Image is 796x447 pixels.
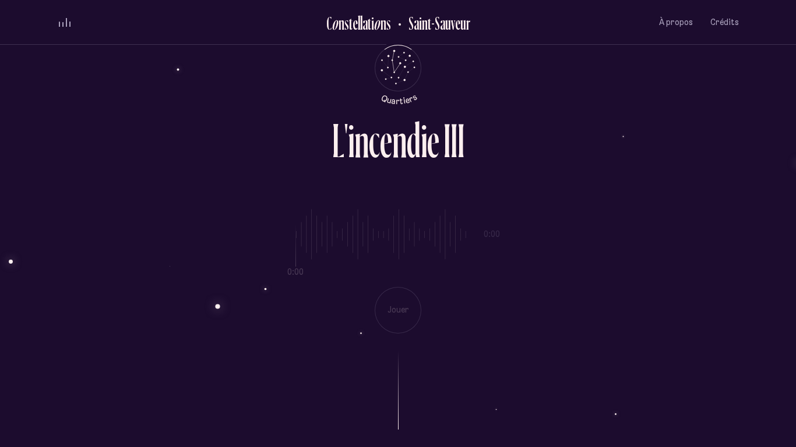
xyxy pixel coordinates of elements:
[427,116,439,165] div: e
[386,13,391,33] div: s
[391,13,470,32] button: Retour au Quartier
[362,13,368,33] div: a
[364,45,432,105] button: Retour au menu principal
[344,13,349,33] div: s
[348,116,354,165] div: i
[326,13,332,33] div: C
[371,13,374,33] div: i
[400,13,470,33] h2: Saint-Sauveur
[360,13,362,33] div: l
[450,116,457,165] div: I
[443,116,450,165] div: I
[369,116,380,165] div: c
[374,13,381,33] div: o
[710,17,739,27] span: Crédits
[358,13,360,33] div: l
[368,13,371,33] div: t
[344,116,348,165] div: '
[339,13,344,33] div: n
[349,13,353,33] div: t
[659,17,693,27] span: À propos
[332,13,339,33] div: o
[354,116,369,165] div: n
[332,116,344,165] div: L
[421,116,427,165] div: i
[379,91,418,106] tspan: Quartiers
[353,13,358,33] div: e
[457,116,464,165] div: I
[710,9,739,36] button: Crédits
[380,116,392,165] div: e
[381,13,386,33] div: n
[392,116,407,165] div: n
[57,16,72,29] button: volume audio
[659,9,693,36] button: À propos
[407,116,421,165] div: d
